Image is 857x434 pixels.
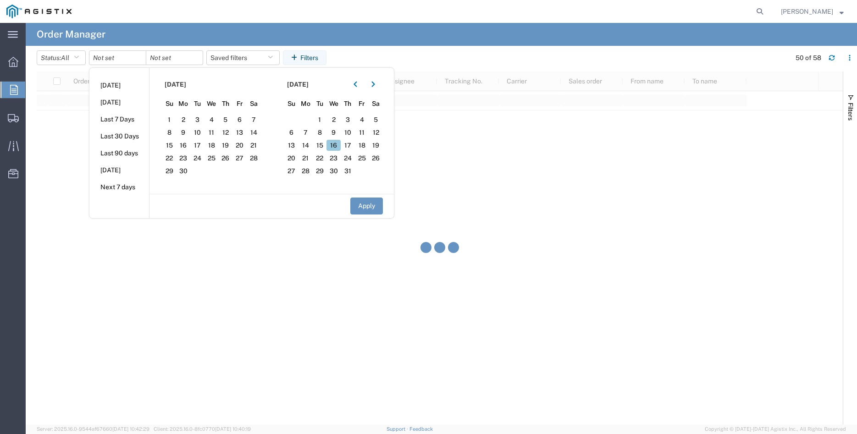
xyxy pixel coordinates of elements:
span: 30 [177,165,191,176]
span: Betty Ortiz [781,6,833,16]
span: 22 [313,153,327,164]
span: 20 [285,153,299,164]
button: [PERSON_NAME] [780,6,844,17]
span: 9 [326,127,341,138]
span: 30 [326,165,341,176]
span: 13 [232,127,247,138]
span: 2 [177,114,191,125]
input: Not set [146,51,203,65]
span: Server: 2025.16.0-9544af67660 [37,426,149,432]
span: 18 [205,140,219,151]
span: 6 [232,114,247,125]
span: 10 [190,127,205,138]
span: 31 [341,165,355,176]
span: 24 [190,153,205,164]
span: 5 [219,114,233,125]
li: Last 90 days [89,145,149,162]
span: Tu [190,99,205,109]
button: Saved filters [206,50,280,65]
span: 3 [190,114,205,125]
span: 26 [219,153,233,164]
input: Not set [89,51,146,65]
span: 14 [299,140,313,151]
span: Th [341,99,355,109]
span: 27 [285,165,299,176]
span: 4 [355,114,369,125]
span: 29 [162,165,177,176]
span: Mo [299,99,313,109]
span: 28 [299,165,313,176]
span: We [326,99,341,109]
span: 6 [285,127,299,138]
span: 18 [355,140,369,151]
span: 8 [162,127,177,138]
li: [DATE] [89,94,149,111]
span: 15 [313,140,327,151]
span: 2 [326,114,341,125]
span: 29 [313,165,327,176]
span: 1 [313,114,327,125]
span: [DATE] [165,80,186,89]
span: [DATE] 10:42:29 [112,426,149,432]
span: 19 [369,140,383,151]
span: 23 [326,153,341,164]
span: Fr [232,99,247,109]
span: 20 [232,140,247,151]
span: 9 [177,127,191,138]
span: Th [219,99,233,109]
button: Apply [350,198,383,214]
span: 12 [219,127,233,138]
span: Sa [369,99,383,109]
span: 12 [369,127,383,138]
img: logo [6,5,72,18]
span: 23 [177,153,191,164]
span: 22 [162,153,177,164]
span: 26 [369,153,383,164]
span: 21 [247,140,261,151]
span: We [205,99,219,109]
a: Feedback [409,426,433,432]
button: Filters [283,50,326,65]
span: Mo [177,99,191,109]
span: Fr [355,99,369,109]
span: Tu [313,99,327,109]
li: Last 7 Days [89,111,149,128]
div: 50 of 58 [796,53,821,63]
span: 14 [247,127,261,138]
span: 13 [285,140,299,151]
li: Last 30 Days [89,128,149,145]
span: 5 [369,114,383,125]
span: Filters [847,103,854,121]
span: 1 [162,114,177,125]
span: Su [162,99,177,109]
h4: Order Manager [37,23,105,46]
span: 11 [205,127,219,138]
span: 28 [247,153,261,164]
span: 21 [299,153,313,164]
span: 3 [341,114,355,125]
span: 19 [219,140,233,151]
span: 17 [341,140,355,151]
span: 10 [341,127,355,138]
span: 24 [341,153,355,164]
span: All [61,54,69,61]
span: 8 [313,127,327,138]
span: [DATE] [287,80,309,89]
li: [DATE] [89,162,149,179]
li: Next 7 days [89,179,149,196]
span: 15 [162,140,177,151]
span: 7 [247,114,261,125]
span: Su [285,99,299,109]
span: Copyright © [DATE]-[DATE] Agistix Inc., All Rights Reserved [705,425,846,433]
li: [DATE] [89,77,149,94]
a: Support [387,426,409,432]
span: 4 [205,114,219,125]
span: 16 [177,140,191,151]
span: 11 [355,127,369,138]
span: Sa [247,99,261,109]
span: 27 [232,153,247,164]
span: 25 [205,153,219,164]
span: Client: 2025.16.0-8fc0770 [154,426,251,432]
span: 17 [190,140,205,151]
span: 25 [355,153,369,164]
